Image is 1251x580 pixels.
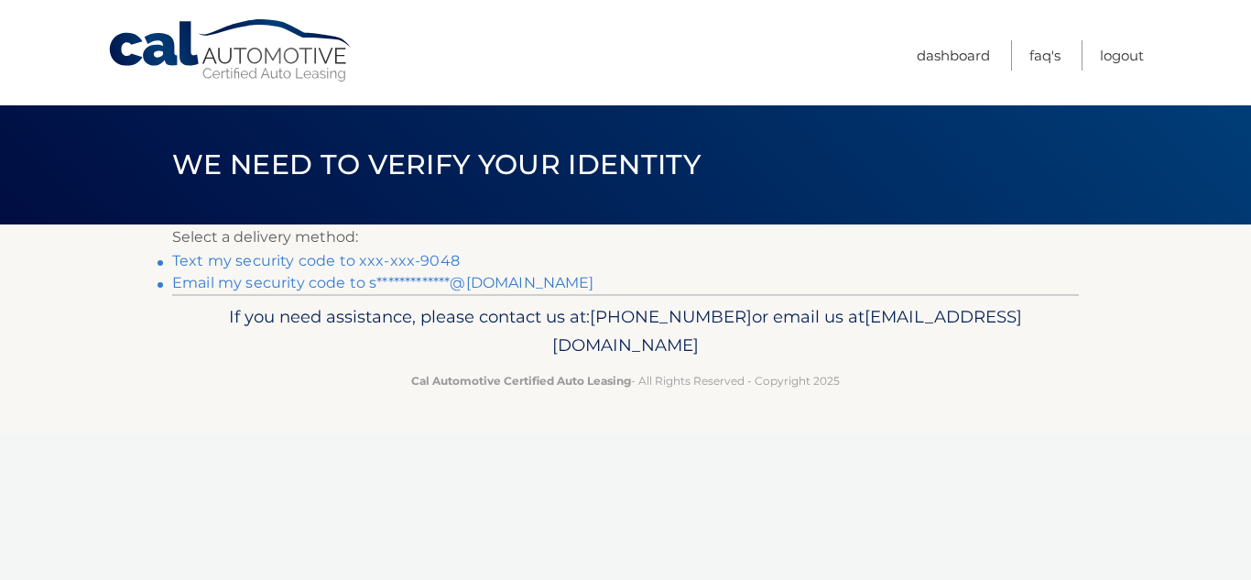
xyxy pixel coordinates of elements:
p: If you need assistance, please contact us at: or email us at [184,302,1067,361]
a: Cal Automotive [107,18,354,83]
a: Logout [1100,40,1144,71]
p: Select a delivery method: [172,224,1079,250]
strong: Cal Automotive Certified Auto Leasing [411,374,631,388]
p: - All Rights Reserved - Copyright 2025 [184,371,1067,390]
a: Dashboard [917,40,990,71]
a: Text my security code to xxx-xxx-9048 [172,252,460,269]
span: We need to verify your identity [172,148,701,181]
span: [PHONE_NUMBER] [590,306,752,327]
a: FAQ's [1029,40,1061,71]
